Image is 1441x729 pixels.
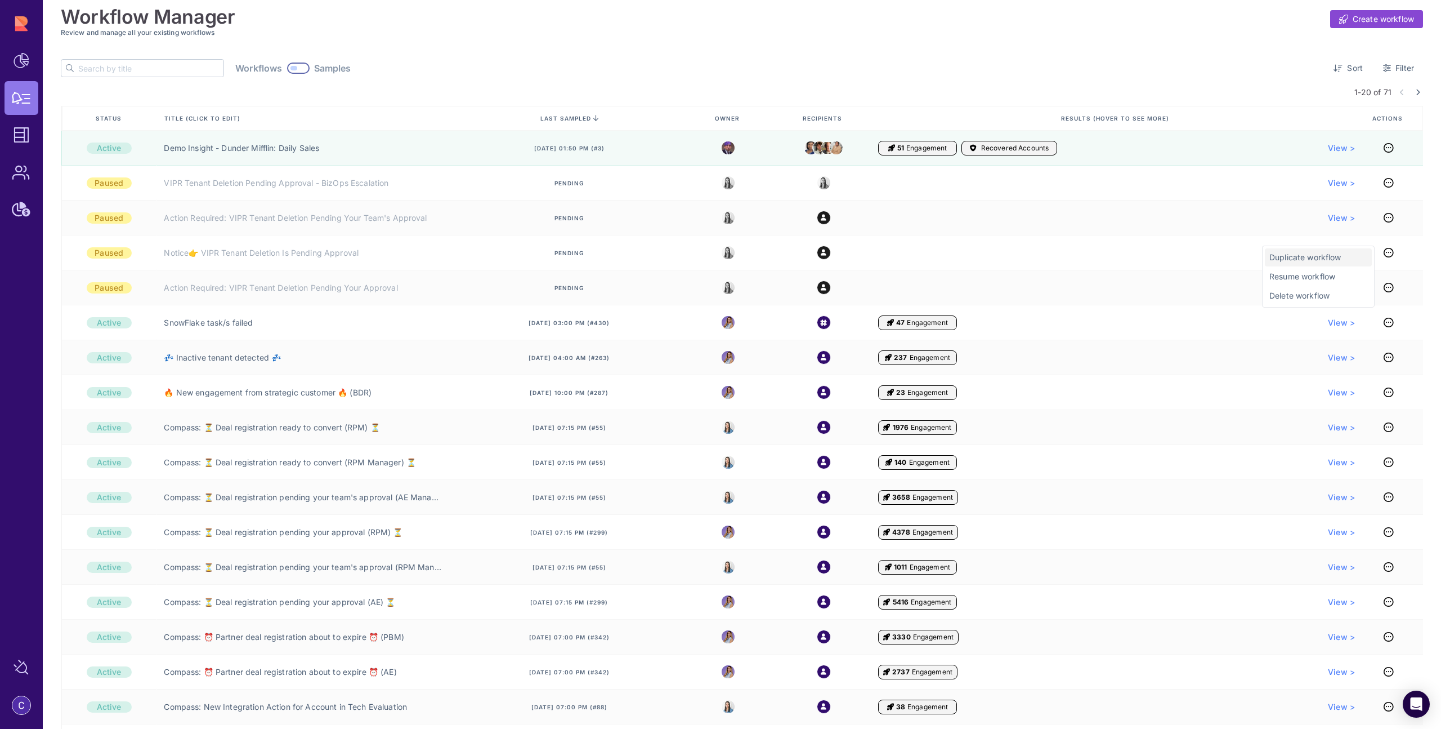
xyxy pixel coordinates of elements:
[1328,492,1355,503] a: View >
[883,423,890,432] i: Engagement
[813,141,826,154] img: jim.jpeg
[1328,701,1355,713] a: View >
[909,458,950,467] span: Engagement
[164,562,442,573] a: Compass: ⏳ Deal registration pending your team's approval (RPM Manager) ⏳
[1403,691,1430,718] div: Open Intercom Messenger
[896,318,905,327] span: 47
[529,319,610,327] span: [DATE] 03:00 pm (#430)
[722,281,735,294] img: 8525803544391_e4bc78f9dfe39fb1ff36_32.jpg
[1328,387,1355,398] a: View >
[911,423,951,432] span: Engagement
[887,318,894,327] i: Engagement
[164,387,372,398] a: 🔥 New engagement from strategic customer 🔥 (BDR)
[530,598,608,606] span: [DATE] 07:15 pm (#299)
[722,316,735,329] img: 8988563339665_5a12f1d3e1fcf310ea11_32.png
[164,143,319,154] a: Demo Insight - Dunder Mifflin: Daily Sales
[554,249,584,257] span: Pending
[883,528,890,537] i: Engagement
[911,598,951,607] span: Engagement
[87,247,132,259] div: Paused
[1328,632,1355,643] span: View >
[532,424,606,432] span: [DATE] 07:15 pm (#55)
[804,139,817,157] img: kelly.png
[1328,212,1355,224] a: View >
[1269,271,1367,282] span: Resume workflow
[529,354,610,362] span: [DATE] 04:00 am (#263)
[554,284,584,292] span: Pending
[897,144,904,153] span: 51
[883,633,890,642] i: Engagement
[164,317,253,328] a: SnowFlake task/s failed
[1269,290,1367,301] span: Delete workflow
[715,114,742,122] span: Owner
[87,387,132,398] div: Active
[722,456,735,469] img: 8525803544391_e4bc78f9dfe39fb1ff36_32.jpg
[87,282,132,294] div: Paused
[722,246,735,259] img: 8525803544391_e4bc78f9dfe39fb1ff36_32.jpg
[87,457,132,468] div: Active
[893,423,909,432] span: 1976
[893,598,909,607] span: 5416
[722,386,735,399] img: 8988563339665_5a12f1d3e1fcf310ea11_32.png
[87,701,132,713] div: Active
[892,493,910,502] span: 3658
[722,561,735,574] img: 8525803544391_e4bc78f9dfe39fb1ff36_32.jpg
[912,493,953,502] span: Engagement
[87,492,132,503] div: Active
[722,526,735,539] img: 8988563339665_5a12f1d3e1fcf310ea11_32.png
[912,528,953,537] span: Engagement
[910,353,950,362] span: Engagement
[1328,143,1355,154] a: View >
[1347,63,1363,74] span: Sort
[164,492,442,503] a: Compass: ⏳ Deal registration pending your team's approval (AE Manager) ⏳
[1354,86,1391,98] span: 1-20 of 71
[87,317,132,328] div: Active
[164,597,395,608] a: Compass: ⏳ Deal registration pending your approval (AE) ⏳
[529,633,610,641] span: [DATE] 07:00 pm (#342)
[164,282,397,294] a: Action Required: VIPR Tenant Deletion Pending Your Approval
[1269,252,1367,263] span: Duplicate workflow
[530,528,608,536] span: [DATE] 07:15 pm (#299)
[540,115,591,122] span: last sampled
[1328,352,1355,363] span: View >
[529,668,610,676] span: [DATE] 07:00 pm (#342)
[722,176,735,189] img: 8525803544391_e4bc78f9dfe39fb1ff36_32.jpg
[164,527,402,538] a: Compass: ⏳ Deal registration pending your approval (RPM) ⏳
[87,527,132,538] div: Active
[1328,422,1355,433] a: View >
[87,562,132,573] div: Active
[821,142,834,153] img: kevin.jpeg
[164,352,281,363] a: 💤 Inactive tenant detected 💤
[87,632,132,643] div: Active
[896,703,905,712] span: 38
[534,144,605,152] span: [DATE] 01:50 pm (#3)
[722,211,735,224] img: 8525803544391_e4bc78f9dfe39fb1ff36_32.jpg
[314,63,351,74] span: Samples
[896,388,905,397] span: 23
[164,114,243,122] span: Title (click to edit)
[532,459,606,466] span: [DATE] 07:15 pm (#55)
[907,388,948,397] span: Engagement
[894,458,906,467] span: 140
[554,179,584,187] span: Pending
[906,144,947,153] span: Engagement
[61,28,1423,37] h3: Review and manage all your existing workflows
[722,491,735,504] img: 8525803544391_e4bc78f9dfe39fb1ff36_32.jpg
[722,630,735,643] img: 8988563339665_5a12f1d3e1fcf310ea11_32.png
[1328,317,1355,328] a: View >
[894,353,907,362] span: 237
[892,633,911,642] span: 3330
[883,598,890,607] i: Engagement
[912,668,952,677] span: Engagement
[907,703,948,712] span: Engagement
[885,353,892,362] i: Engagement
[1372,114,1405,122] span: Actions
[892,528,910,537] span: 4378
[164,422,379,433] a: Compass: ⏳ Deal registration ready to convert (RPM) ⏳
